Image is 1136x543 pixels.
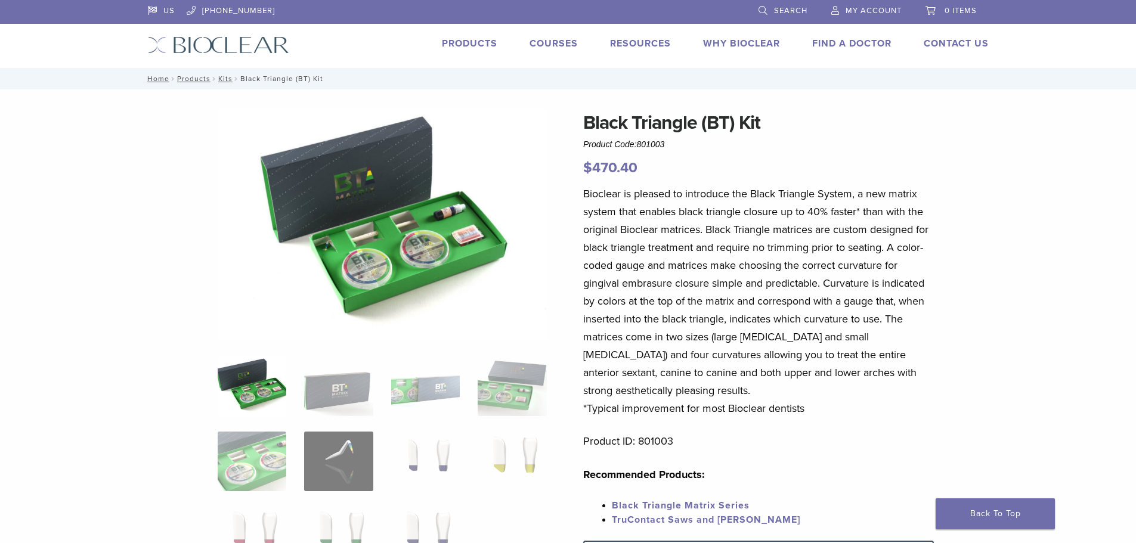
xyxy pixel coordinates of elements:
[583,185,934,417] p: Bioclear is pleased to introduce the Black Triangle System, a new matrix system that enables blac...
[774,6,807,15] span: Search
[583,159,592,176] span: $
[391,356,460,416] img: Black Triangle (BT) Kit - Image 3
[945,6,977,15] span: 0 items
[218,108,547,341] img: Intro Black Triangle Kit-6 - Copy
[583,108,934,137] h1: Black Triangle (BT) Kit
[177,75,211,83] a: Products
[637,139,665,149] span: 801003
[612,499,750,511] a: Black Triangle Matrix Series
[583,139,664,149] span: Product Code:
[846,6,902,15] span: My Account
[924,38,989,49] a: Contact Us
[144,75,169,83] a: Home
[583,159,637,176] bdi: 470.40
[703,38,780,49] a: Why Bioclear
[211,76,218,82] span: /
[583,468,705,481] strong: Recommended Products:
[812,38,892,49] a: Find A Doctor
[304,356,373,416] img: Black Triangle (BT) Kit - Image 2
[391,432,460,491] img: Black Triangle (BT) Kit - Image 7
[218,356,286,416] img: Intro-Black-Triangle-Kit-6-Copy-e1548792917662-324x324.jpg
[304,432,373,491] img: Black Triangle (BT) Kit - Image 6
[218,75,233,83] a: Kits
[169,76,177,82] span: /
[218,432,286,491] img: Black Triangle (BT) Kit - Image 5
[478,432,546,491] img: Black Triangle (BT) Kit - Image 8
[530,38,578,49] a: Courses
[442,38,497,49] a: Products
[478,356,546,416] img: Black Triangle (BT) Kit - Image 4
[148,36,289,54] img: Bioclear
[583,432,934,450] p: Product ID: 801003
[936,498,1055,529] a: Back To Top
[612,514,800,526] a: TruContact Saws and [PERSON_NAME]
[610,38,671,49] a: Resources
[139,68,998,89] nav: Black Triangle (BT) Kit
[233,76,240,82] span: /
